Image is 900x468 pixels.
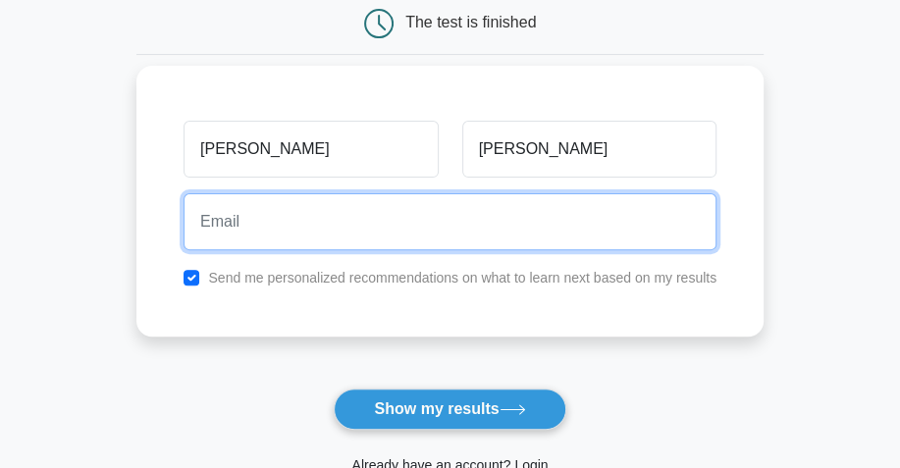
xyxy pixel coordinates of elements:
input: Email [184,193,716,250]
input: Last name [462,121,716,178]
input: First name [184,121,438,178]
button: Show my results [334,389,565,430]
div: The test is finished [405,14,536,30]
label: Send me personalized recommendations on what to learn next based on my results [208,270,716,286]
